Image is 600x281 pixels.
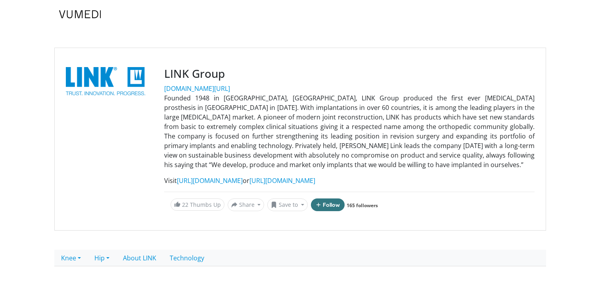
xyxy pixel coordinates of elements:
[249,176,315,185] a: [URL][DOMAIN_NAME]
[228,198,265,211] button: Share
[267,198,308,211] button: Save to
[116,250,163,266] a: About LINK
[164,93,535,169] p: Founded 1948 in [GEOGRAPHIC_DATA], [GEOGRAPHIC_DATA], LINK Group produced the first ever [MEDICAL...
[182,201,188,208] span: 22
[164,176,535,185] p: Visit or
[164,67,535,81] h3: LINK Group
[164,84,230,93] a: [DOMAIN_NAME][URL]
[54,250,88,266] a: Knee
[311,198,345,211] button: Follow
[59,10,101,18] img: VuMedi Logo
[177,176,243,185] a: [URL][DOMAIN_NAME]
[88,250,116,266] a: Hip
[163,250,211,266] a: Technology
[171,198,224,211] a: 22 Thumbs Up
[347,202,378,209] a: 165 followers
